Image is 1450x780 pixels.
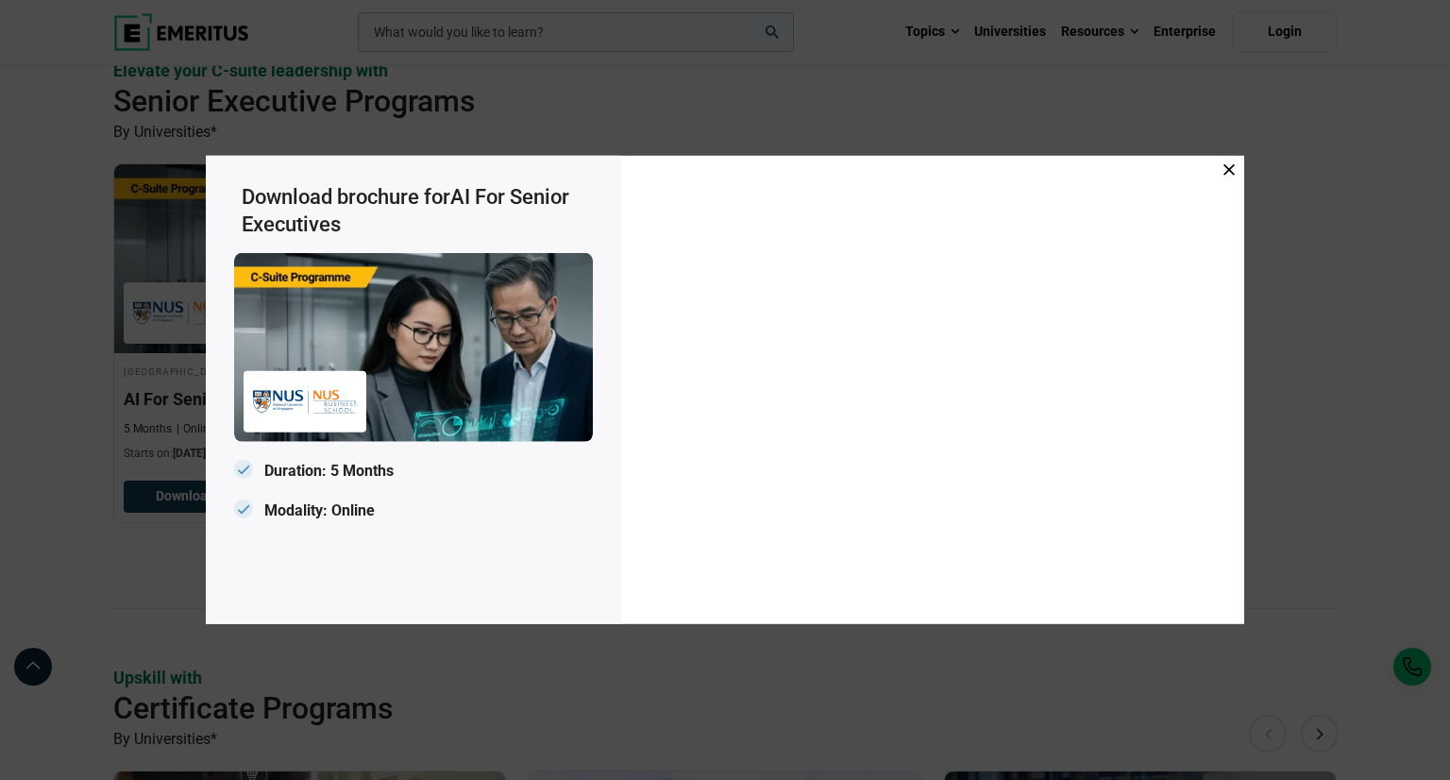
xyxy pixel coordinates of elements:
[253,381,357,423] img: Emeritus
[631,165,1235,609] iframe: Download Brochure
[234,253,593,442] img: Emeritus
[234,457,593,486] p: Duration: 5 Months
[242,185,569,236] span: AI For Senior Executives
[234,496,593,525] p: Modality: Online
[242,184,593,238] h3: Download brochure for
